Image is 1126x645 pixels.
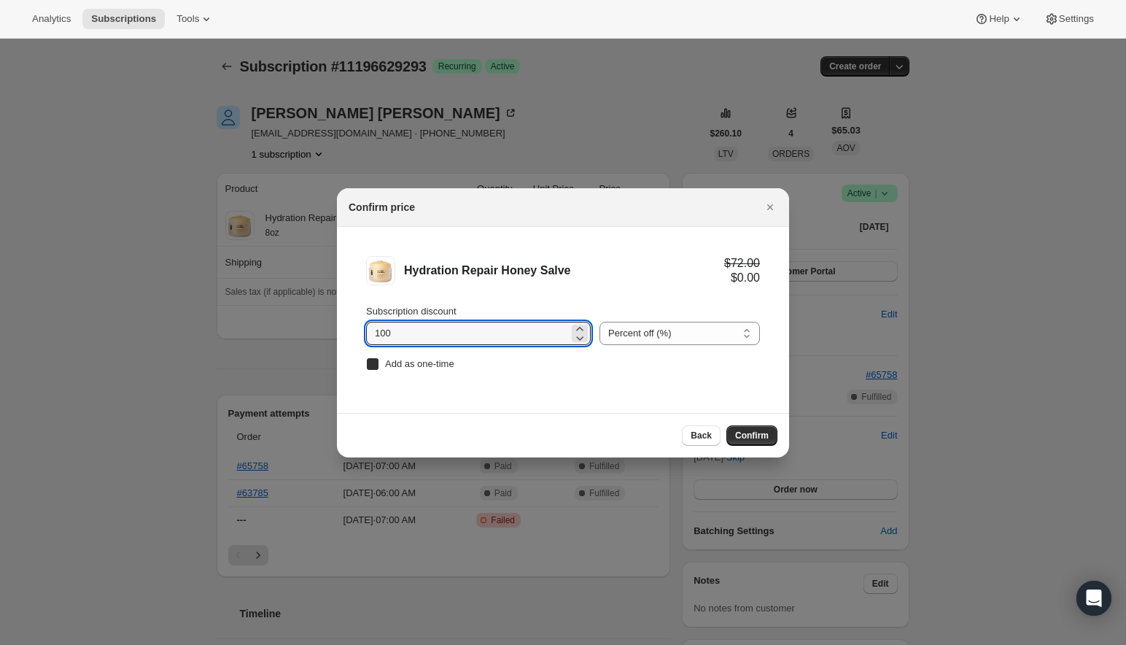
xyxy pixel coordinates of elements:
img: Hydration Repair Honey Salve [366,256,395,285]
span: Add as one-time [385,358,454,369]
div: $0.00 [724,271,760,285]
span: Subscriptions [91,13,156,25]
button: Tools [168,9,222,29]
span: Settings [1059,13,1094,25]
span: Help [989,13,1009,25]
button: Close [760,197,780,217]
div: Open Intercom Messenger [1076,581,1111,616]
button: Settings [1036,9,1103,29]
button: Back [682,425,721,446]
button: Analytics [23,9,79,29]
span: Confirm [735,430,769,441]
button: Subscriptions [82,9,165,29]
div: $72.00 [724,256,760,271]
div: Hydration Repair Honey Salve [404,263,724,278]
h2: Confirm price [349,200,415,215]
span: Analytics [32,13,71,25]
span: Subscription discount [366,306,457,317]
span: Back [691,430,712,441]
span: Tools [176,13,199,25]
button: Help [966,9,1032,29]
button: Confirm [726,425,777,446]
